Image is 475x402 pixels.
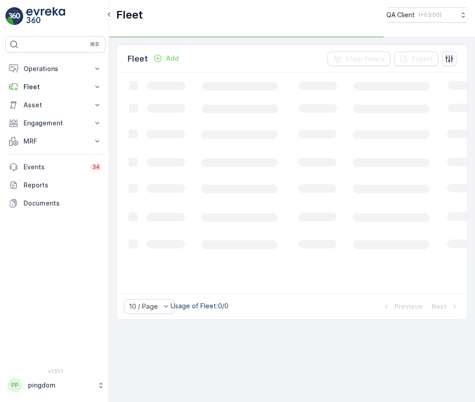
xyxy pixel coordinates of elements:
[24,137,87,146] p: MRF
[5,78,105,96] button: Fleet
[24,119,87,128] p: Engagement
[24,163,85,172] p: Events
[5,176,105,194] a: Reports
[24,64,87,73] p: Operations
[90,41,99,48] p: ⌘B
[5,96,105,114] button: Asset
[24,100,87,110] p: Asset
[431,301,460,312] button: Next
[128,53,148,65] p: Fleet
[412,54,433,63] p: Export
[394,52,438,66] button: Export
[26,7,65,25] img: logo_light-DOdMpM7g.png
[5,368,105,374] span: v 1.51.1
[386,7,468,23] button: QA Client(+03:00)
[166,54,179,63] p: Add
[5,158,105,176] a: Events34
[171,301,228,311] p: Usage of Fleet : 0/0
[381,301,423,312] button: Previous
[5,114,105,132] button: Engagement
[418,11,442,19] p: ( +03:00 )
[394,302,423,311] p: Previous
[150,53,182,64] button: Add
[346,54,385,63] p: Clear Filters
[386,10,415,19] p: QA Client
[432,302,446,311] p: Next
[5,60,105,78] button: Operations
[24,181,102,190] p: Reports
[328,52,390,66] button: Clear Filters
[28,381,93,390] p: pingdom
[24,82,87,91] p: Fleet
[92,163,100,171] p: 34
[24,199,102,208] p: Documents
[8,378,22,392] div: PP
[5,194,105,212] a: Documents
[5,132,105,150] button: MRF
[5,376,105,395] button: PPpingdom
[116,8,143,22] p: Fleet
[5,7,24,25] img: logo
